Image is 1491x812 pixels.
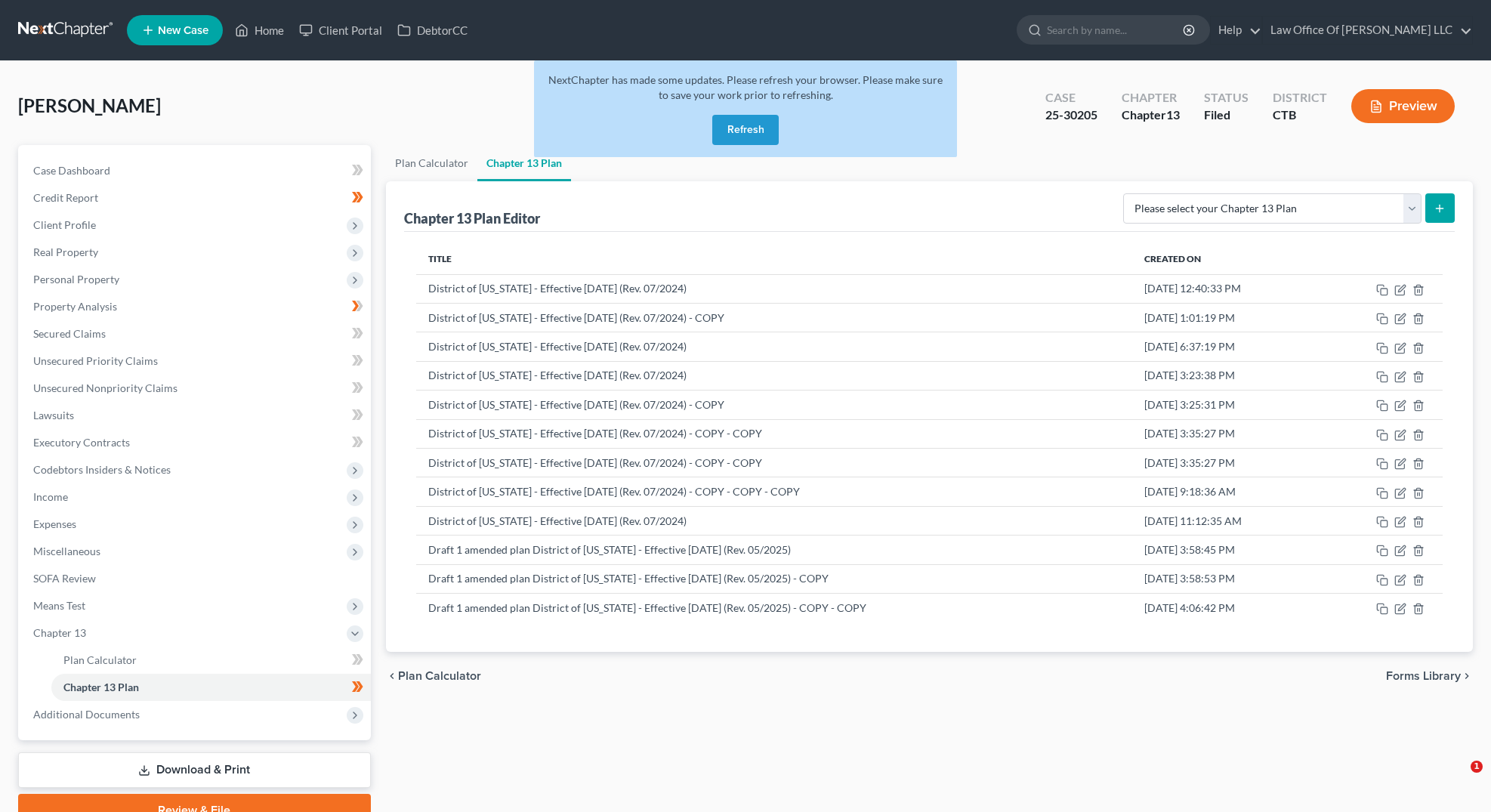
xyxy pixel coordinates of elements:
[33,273,119,286] span: Personal Property
[33,572,96,585] span: SOFA Review
[292,17,390,44] a: Client Portal
[33,409,74,421] span: Lawsuits
[1211,17,1261,44] a: Help
[51,647,371,674] a: Plan Calculator
[21,347,371,375] a: Unsecured Priority Claims
[18,94,161,116] span: [PERSON_NAME]
[1047,16,1185,44] input: Search by name...
[51,674,371,701] a: Chapter 13 Plan
[477,145,571,181] a: Chapter 13 Plan
[21,320,371,347] a: Secured Claims
[33,436,130,449] span: Executory Contracts
[33,517,76,530] span: Expenses
[33,300,117,313] span: Property Analysis
[21,184,371,211] a: Credit Report
[416,244,1133,274] th: Title
[416,361,1133,390] td: District of [US_STATE] - Effective [DATE] (Rev. 07/2024)
[416,274,1133,303] td: District of [US_STATE] - Effective [DATE] (Rev. 07/2024)
[1132,419,1321,448] td: [DATE] 3:35:27 PM
[33,626,86,639] span: Chapter 13
[1132,448,1321,477] td: [DATE] 3:35:27 PM
[33,327,106,340] span: Secured Claims
[33,218,96,231] span: Client Profile
[416,303,1133,332] td: District of [US_STATE] - Effective [DATE] (Rev. 07/2024) - COPY
[1132,477,1321,506] td: [DATE] 9:18:36 AM
[1132,274,1321,303] td: [DATE] 12:40:33 PM
[33,545,100,557] span: Miscellaneous
[21,429,371,456] a: Executory Contracts
[416,419,1133,448] td: District of [US_STATE] - Effective [DATE] (Rev. 07/2024) - COPY - COPY
[416,448,1133,477] td: District of [US_STATE] - Effective [DATE] (Rev. 07/2024) - COPY - COPY
[390,17,475,44] a: DebtorCC
[386,670,398,682] i: chevron_left
[21,293,371,320] a: Property Analysis
[416,332,1133,361] td: District of [US_STATE] - Effective [DATE] (Rev. 07/2024)
[33,599,85,612] span: Means Test
[1132,594,1321,622] td: [DATE] 4:06:42 PM
[548,73,943,101] span: NextChapter has made some updates. Please refresh your browser. Please make sure to save your wor...
[1440,761,1476,797] iframe: Intercom live chat
[1045,107,1097,124] div: 25-30205
[1132,332,1321,361] td: [DATE] 6:37:19 PM
[63,681,139,693] span: Chapter 13 Plan
[33,164,110,177] span: Case Dashboard
[404,209,540,227] div: Chapter 13 Plan Editor
[1471,761,1483,773] span: 1
[21,402,371,429] a: Lawsuits
[33,490,68,503] span: Income
[398,670,481,682] span: Plan Calculator
[1166,107,1180,122] span: 13
[712,115,779,145] button: Refresh
[1386,670,1461,682] span: Forms Library
[21,375,371,402] a: Unsecured Nonpriority Claims
[416,391,1133,419] td: District of [US_STATE] - Effective [DATE] (Rev. 07/2024) - COPY
[33,708,140,721] span: Additional Documents
[1132,506,1321,535] td: [DATE] 11:12:35 AM
[33,463,171,476] span: Codebtors Insiders & Notices
[227,17,292,44] a: Home
[416,506,1133,535] td: District of [US_STATE] - Effective [DATE] (Rev. 07/2024)
[1122,89,1180,107] div: Chapter
[63,653,137,666] span: Plan Calculator
[1263,17,1472,44] a: Law Office Of [PERSON_NAME] LLC
[1273,89,1327,107] div: District
[1204,107,1249,124] div: Filed
[1132,303,1321,332] td: [DATE] 1:01:19 PM
[416,477,1133,506] td: District of [US_STATE] - Effective [DATE] (Rev. 07/2024) - COPY - COPY - COPY
[21,565,371,592] a: SOFA Review
[386,145,477,181] a: Plan Calculator
[1122,107,1180,124] div: Chapter
[33,354,158,367] span: Unsecured Priority Claims
[416,536,1133,564] td: Draft 1 amended plan District of [US_STATE] - Effective [DATE] (Rev. 05/2025)
[1204,89,1249,107] div: Status
[1351,89,1455,123] button: Preview
[33,191,98,204] span: Credit Report
[1273,107,1327,124] div: CTB
[158,25,208,36] span: New Case
[18,752,371,788] a: Download & Print
[386,670,481,682] button: chevron_left Plan Calculator
[416,594,1133,622] td: Draft 1 amended plan District of [US_STATE] - Effective [DATE] (Rev. 05/2025) - COPY - COPY
[33,245,98,258] span: Real Property
[1132,564,1321,593] td: [DATE] 3:58:53 PM
[1132,391,1321,419] td: [DATE] 3:25:31 PM
[33,381,177,394] span: Unsecured Nonpriority Claims
[1132,536,1321,564] td: [DATE] 3:58:45 PM
[1132,361,1321,390] td: [DATE] 3:23:38 PM
[21,157,371,184] a: Case Dashboard
[416,564,1133,593] td: Draft 1 amended plan District of [US_STATE] - Effective [DATE] (Rev. 05/2025) - COPY
[1132,244,1321,274] th: Created On
[1386,670,1473,682] button: Forms Library chevron_right
[1461,670,1473,682] i: chevron_right
[1045,89,1097,107] div: Case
